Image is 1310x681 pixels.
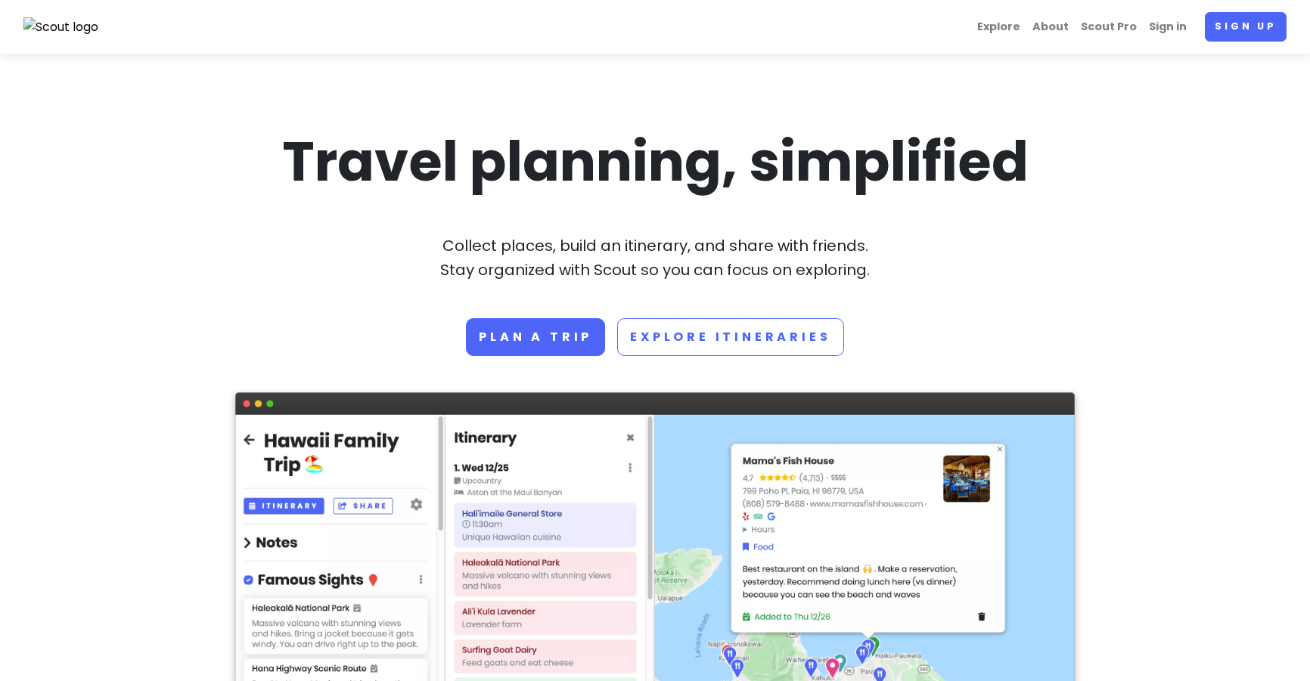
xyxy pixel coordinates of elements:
h1: Travel planning, simplified [235,126,1075,197]
a: Scout Pro [1075,12,1143,42]
img: Scout logo [23,17,99,37]
p: Collect places, build an itinerary, and share with friends. Stay organized with Scout so you can ... [235,234,1075,282]
a: Sign in [1143,12,1193,42]
a: Plan a trip [466,318,605,356]
a: Sign up [1205,12,1287,42]
a: Explore [971,12,1026,42]
a: About [1026,12,1075,42]
a: Explore Itineraries [617,318,843,356]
